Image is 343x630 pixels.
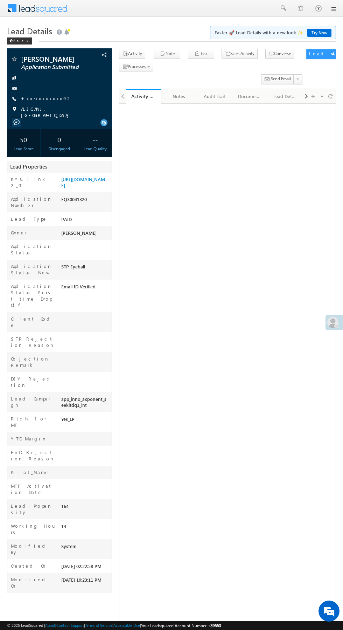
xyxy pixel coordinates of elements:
div: Lead Quality [80,146,110,152]
span: Faster 🚀 Lead Details with a new look ✨ [215,29,331,36]
div: System [59,543,112,553]
a: Lead Details [268,89,303,104]
div: Lead Score [9,146,38,152]
li: Activity History [126,89,161,103]
span: Lead Details [7,25,52,36]
a: About [45,623,55,628]
a: [URL][DOMAIN_NAME] [61,176,105,188]
span: © 2025 LeadSquared | | | | | [7,622,221,629]
span: Application Submitted [21,64,85,71]
span: Lead Properties [10,163,47,170]
span: 39660 [210,623,221,628]
button: Lead Actions [306,49,336,59]
div: Notes [167,92,190,101]
button: Converse [265,49,294,59]
button: Note [154,49,180,59]
span: Your Leadsquared Account Number is [141,623,221,628]
div: [DATE] 02:22:58 PM [59,563,112,573]
div: 50 [9,133,38,146]
label: Modified On [11,576,55,589]
label: Client Code [11,316,55,328]
label: Objection Remark [11,356,55,368]
div: Email ID Verified [59,283,112,293]
li: Lead Details [268,89,303,103]
label: YTD_Margin [11,436,47,442]
label: Application Number [11,196,55,208]
div: [DATE] 10:23:11 PM [59,576,112,586]
label: MTF Activation Date [11,483,55,495]
a: Contact Support [56,623,84,628]
label: FnO Rejection Reason [11,449,55,462]
label: Application Status [11,243,55,256]
button: Sales Activity [222,49,258,59]
div: Audit Trail [202,92,226,101]
a: Documents [232,89,268,104]
a: Audit Trail [197,89,232,104]
label: Pitch for MF [11,416,55,428]
div: app_inno_axponent_seekltdq1_int [59,396,112,411]
a: Try Now [307,29,331,37]
button: Send Email [261,74,294,84]
div: PAID [59,216,112,226]
label: Lead Campaign [11,396,55,408]
span: Send Email [271,76,291,82]
label: Owner [11,230,27,236]
div: -- [80,133,110,146]
label: KYC link 2_0 [11,176,55,189]
span: Processes [128,64,146,69]
div: EQ30041320 [59,196,112,206]
label: Created On [11,563,47,569]
label: Application Status New [11,263,55,276]
div: Back [7,37,32,44]
div: Disengaged [44,146,74,152]
span: ALIGANJ, [GEOGRAPHIC_DATA] [21,106,104,118]
div: 0 [44,133,74,146]
label: Pilot_Name [11,469,49,475]
label: Application Status First time Drop Off [11,283,55,308]
div: 164 [59,503,112,513]
label: Working Hours [11,523,55,535]
div: STP Eyeball [59,263,112,273]
button: Processes [119,62,153,72]
label: Lead Propensity [11,503,55,515]
a: Back [7,37,35,43]
div: Activity History [131,93,156,100]
div: Lead Actions [309,50,339,57]
div: Yes_LP [59,416,112,425]
a: Notes [161,89,197,104]
a: +xx-xxxxxxxx92 [21,95,72,101]
label: Lead Type [11,216,47,222]
span: [PERSON_NAME] [21,55,85,62]
button: Task [188,49,214,59]
button: Activity [119,49,145,59]
div: Documents [238,92,261,101]
label: Modified By [11,543,55,555]
div: 14 [59,523,112,533]
a: Terms of Service [85,623,112,628]
label: DIY Rejection [11,376,55,388]
a: Activity History [126,89,161,104]
a: Acceptable Use [113,623,140,628]
label: STP Rejection Reason [11,336,55,348]
span: [PERSON_NAME] [61,230,97,236]
div: Lead Details [273,92,297,101]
